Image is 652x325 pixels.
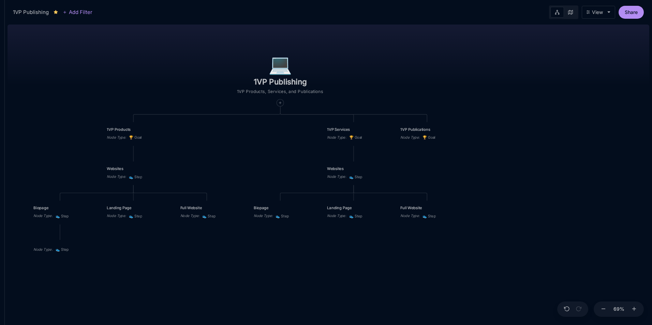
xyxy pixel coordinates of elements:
span: Step [202,213,216,219]
span: Step [276,213,289,219]
div: Node Type : [327,213,346,219]
span: Goal [423,135,435,141]
div: 1VP Publishing [13,8,49,16]
span: Step [56,213,69,219]
div: View [592,10,603,15]
button: Share [619,6,644,19]
i: 👟 [276,214,281,218]
div: Node Type : [33,213,53,219]
span: Step [349,213,362,219]
i: 🏆 [423,135,428,140]
div: Node Type:👟Step [29,240,91,257]
div: BiopageNode Type:👟Step [29,201,91,224]
div: WebsitesNode Type:👟Step [102,161,164,184]
button: Add Filter [63,8,92,16]
div: 💻️ [268,55,292,72]
i: 🏆 [349,135,355,140]
div: 1VP Publications [400,126,454,132]
div: Landing Page [107,205,160,211]
i: 👟 [202,214,208,218]
div: Node Type : [180,213,199,219]
span: Add Filter [67,8,92,16]
div: 💻️1VP Products, Services, and Publications [225,39,336,107]
div: Node Type : [400,135,419,140]
i: 🏆 [129,135,134,140]
div: Landing PageNode Type:👟Step [323,201,385,224]
div: Node Type : [107,135,126,140]
div: Websites [107,166,160,171]
div: Node Type : [33,247,53,252]
div: Biopage [33,205,87,211]
div: Full Website [180,205,234,211]
span: Step [129,213,142,219]
div: Landing Page [327,205,380,211]
i: 👟 [129,214,134,218]
div: Full WebsiteNode Type:👟Step [176,201,238,224]
span: Goal [349,135,362,141]
i: 👟 [423,214,428,218]
i: 👟 [349,174,355,179]
button: View [582,6,615,19]
div: Websites [327,166,380,171]
div: WebsitesNode Type:👟Step [323,161,385,184]
div: Landing PageNode Type:👟Step [102,201,164,224]
span: Step [56,247,69,253]
div: Node Type : [107,213,126,219]
span: Step [423,213,436,219]
i: 👟 [129,174,134,179]
span: Step [129,174,142,180]
div: Node Type : [400,213,419,219]
div: Node Type : [254,213,273,219]
div: 1VP PublicationsNode Type:🏆Goal [396,122,458,145]
div: Full Website [400,205,454,211]
span: Goal [129,135,142,141]
div: 1VP ProductsNode Type:🏆Goal [102,122,164,145]
textarea: 1VP Products, Services, and Publications [233,89,328,94]
button: 69% [611,301,627,317]
div: Node Type : [107,174,126,180]
div: Biopage [254,205,307,211]
span: Step [349,174,362,180]
div: 1VP ServicesNode Type:🏆Goal [323,122,385,145]
i: 👟 [56,247,61,252]
i: 👟 [349,214,355,218]
div: Full WebsiteNode Type:👟Step [396,201,458,224]
div: 1VP Services [327,126,380,132]
i: 👟 [56,214,61,218]
div: Node Type : [327,174,346,180]
div: BiopageNode Type:👟Step [249,201,311,224]
div: Node Type : [327,135,346,140]
div: 1VP Products [107,126,160,132]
